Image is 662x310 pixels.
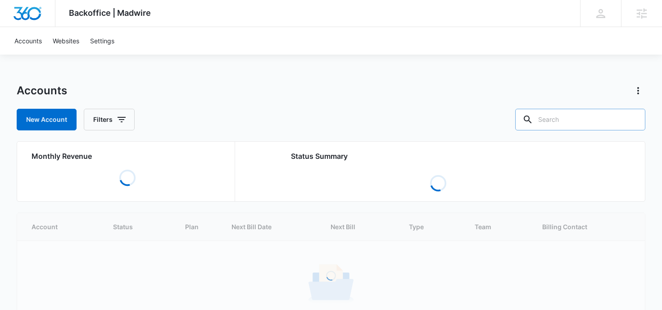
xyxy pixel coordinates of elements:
h2: Monthly Revenue [32,151,224,162]
input: Search [515,109,645,130]
button: Filters [84,109,135,130]
a: Settings [85,27,120,55]
span: Backoffice | Madwire [69,8,151,18]
a: Websites [47,27,85,55]
a: Accounts [9,27,47,55]
h2: Status Summary [291,151,585,162]
h1: Accounts [17,84,67,97]
button: Actions [631,83,645,98]
a: New Account [17,109,77,130]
